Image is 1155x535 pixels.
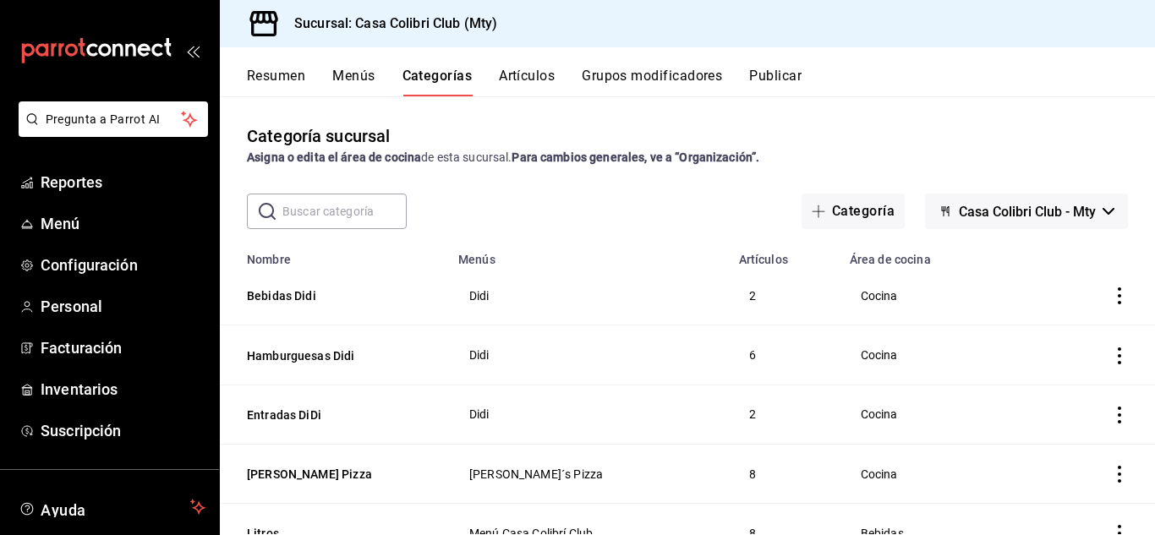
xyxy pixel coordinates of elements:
th: Nombre [220,243,448,266]
span: Facturación [41,336,205,359]
div: de esta sucursal. [247,149,1128,167]
button: actions [1111,287,1128,304]
span: Pregunta a Parrot AI [46,111,182,128]
button: actions [1111,407,1128,423]
button: actions [1111,347,1128,364]
span: Menú [41,212,205,235]
button: open_drawer_menu [186,44,200,57]
th: Área de cocina [840,243,1053,266]
button: Menús [332,68,375,96]
button: Resumen [247,68,305,96]
span: Personal [41,295,205,318]
span: [PERSON_NAME]´s Pizza [469,468,708,480]
span: Cocina [861,349,1032,361]
span: Didi [469,408,708,420]
a: Pregunta a Parrot AI [12,123,208,140]
button: Pregunta a Parrot AI [19,101,208,137]
button: Casa Colibri Club - Mty [925,194,1128,229]
button: Bebidas Didi [247,287,416,304]
button: [PERSON_NAME] Pizza [247,466,416,483]
span: Didi [469,290,708,302]
span: Didi [469,349,708,361]
button: Categoría [802,194,905,229]
span: Reportes [41,171,205,194]
button: Artículos [499,68,555,96]
span: Suscripción [41,419,205,442]
td: 8 [729,444,840,503]
input: Buscar categoría [282,194,407,228]
td: 6 [729,325,840,385]
td: 2 [729,266,840,325]
button: actions [1111,466,1128,483]
span: Casa Colibri Club - Mty [959,204,1096,220]
strong: Asigna o edita el área de cocina [247,150,421,164]
button: Publicar [749,68,802,96]
span: Cocina [861,408,1032,420]
span: Cocina [861,290,1032,302]
th: Menús [448,243,729,266]
div: navigation tabs [247,68,1155,96]
strong: Para cambios generales, ve a “Organización”. [512,150,759,164]
button: Grupos modificadores [582,68,722,96]
button: Hamburguesas Didi [247,347,416,364]
div: Categoría sucursal [247,123,390,149]
button: Categorías [402,68,473,96]
span: Configuración [41,254,205,276]
td: 2 [729,385,840,444]
span: Inventarios [41,378,205,401]
h3: Sucursal: Casa Colibri Club (Mty) [281,14,497,34]
th: Artículos [729,243,840,266]
span: Ayuda [41,497,183,517]
button: Entradas DiDi [247,407,416,423]
span: Cocina [861,468,1032,480]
